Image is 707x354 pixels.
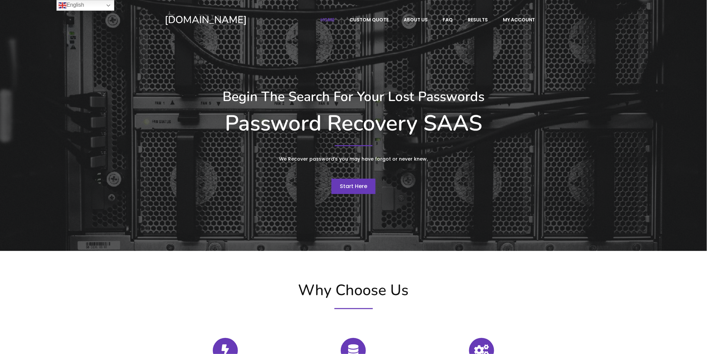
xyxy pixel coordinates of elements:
[165,13,293,26] a: [DOMAIN_NAME]
[340,182,367,190] span: Start Here
[165,110,542,137] h1: Password Recovery SAAS
[503,17,535,23] span: My account
[228,155,479,163] p: We Recover password's you may have forgot or never knew.
[349,17,389,23] span: Custom Quote
[468,17,488,23] span: Results
[161,281,546,299] h2: Why Choose Us
[461,13,495,26] a: Results
[58,1,66,9] img: en
[436,13,460,26] a: FAQ
[404,17,428,23] span: About Us
[320,17,334,23] span: Home
[313,13,341,26] a: Home
[496,13,542,26] a: My account
[342,13,396,26] a: Custom Quote
[443,17,453,23] span: FAQ
[331,179,376,194] a: Start Here
[165,89,542,105] h3: Begin The Search For Your Lost Passwords
[397,13,435,26] a: About Us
